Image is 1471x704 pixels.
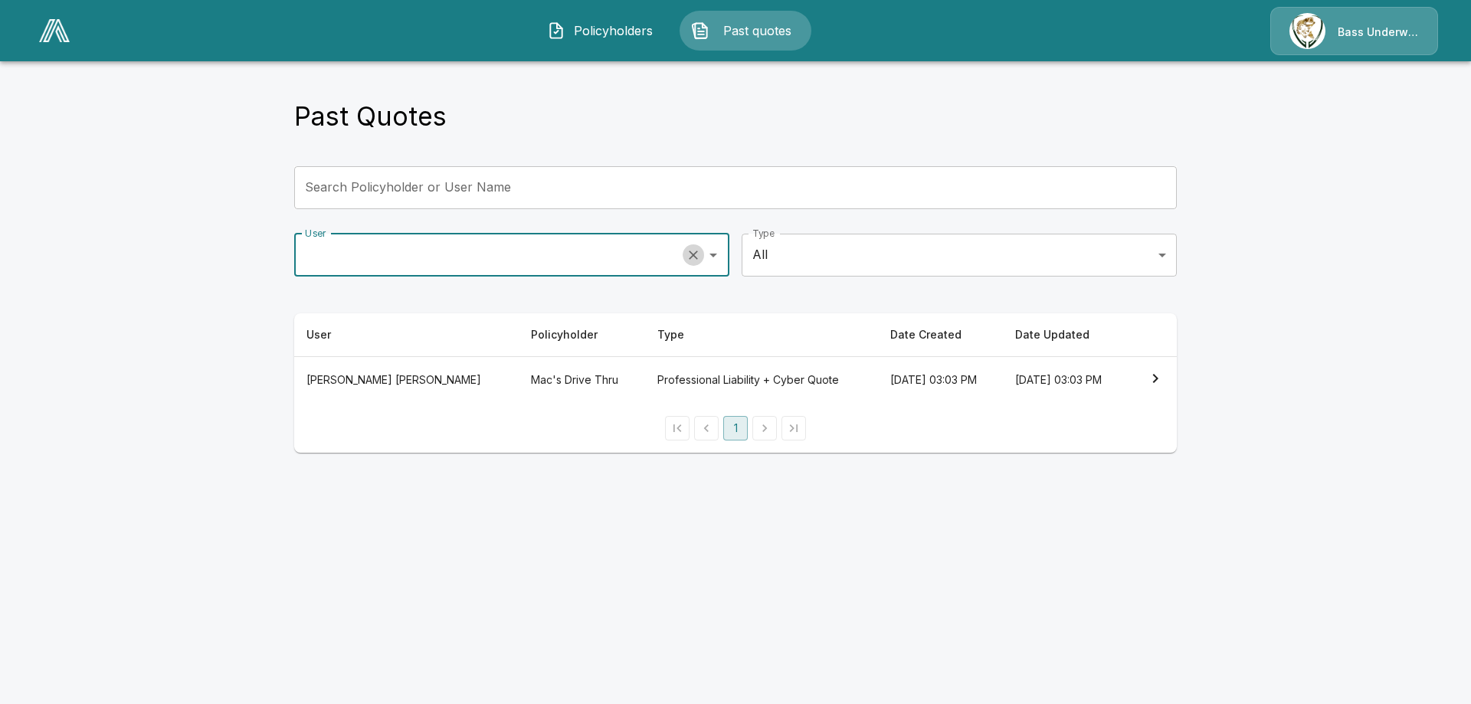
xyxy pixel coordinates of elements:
[519,356,645,404] th: Mac's Drive Thru
[645,356,878,404] th: Professional Liability + Cyber Quote
[680,11,811,51] button: Past quotes IconPast quotes
[703,244,724,266] button: Open
[683,244,704,266] button: Clear
[294,313,519,357] th: User
[645,313,878,357] th: Type
[716,21,800,40] span: Past quotes
[742,234,1177,277] div: All
[663,416,808,440] nav: pagination navigation
[752,227,775,240] label: Type
[723,416,748,440] button: page 1
[519,313,645,357] th: Policyholder
[572,21,656,40] span: Policyholders
[294,356,519,404] th: [PERSON_NAME] [PERSON_NAME]
[1003,313,1129,357] th: Date Updated
[305,227,326,240] label: User
[294,313,1177,404] table: simple table
[39,19,70,42] img: AA Logo
[878,356,1004,404] th: [DATE] 03:03 PM
[1003,356,1129,404] th: [DATE] 03:03 PM
[547,21,565,40] img: Policyholders Icon
[294,100,447,133] h4: Past Quotes
[691,21,709,40] img: Past quotes Icon
[536,11,667,51] button: Policyholders IconPolicyholders
[878,313,1004,357] th: Date Created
